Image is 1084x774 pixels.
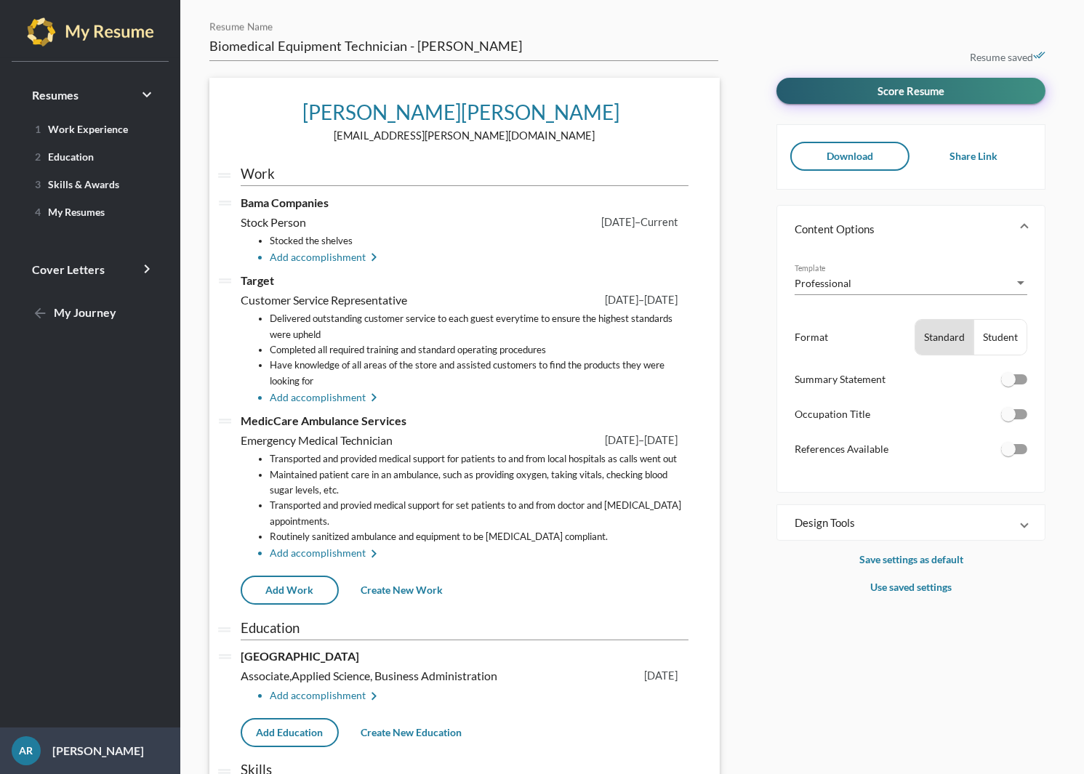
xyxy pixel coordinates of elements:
a: 4My Resumes [17,200,163,223]
mat-icon: arrow_back [32,305,49,323]
button: Share Link [915,142,1032,171]
mat-expansion-panel-header: Design Tools [777,505,1045,540]
li: Maintained patient care in an ambulance, such as providing oxygen, taking vitals, checking blood ... [270,467,688,499]
span: 2 [35,150,41,163]
a: 1Work Experience [17,117,163,140]
span: 1 [35,123,41,135]
mat-expansion-panel-header: Content Options [777,206,1045,252]
span: Stock Person [241,215,310,229]
button: Student [974,320,1027,355]
p: Use saved settings [776,579,1045,596]
span: Add Education [256,726,323,738]
span: Score Resume [878,84,944,97]
mat-icon: keyboard_arrow_right [366,546,383,563]
span: MedicCare Ambulance Services [241,414,406,427]
span: [DATE] [644,434,678,446]
a: 2Education [17,145,163,168]
span: – [635,216,641,228]
span: Emergency Medical Technician [241,433,397,447]
button: Create New Education [349,719,473,746]
span: Associate, [241,669,502,682]
span: 3 [35,178,41,190]
li: Add accomplishment [270,545,688,563]
i: drag_handle [215,166,233,185]
mat-select: Template [795,275,1027,291]
li: Summary Statement [795,371,1027,400]
li: Routinely sanitized ambulance and equipment to be [MEDICAL_DATA] compliant. [270,529,688,544]
span: [PERSON_NAME] [302,100,461,124]
span: [DATE] [601,216,635,228]
span: Create New Work [361,584,443,596]
span: [GEOGRAPHIC_DATA] [241,649,359,663]
i: drag_handle [216,648,234,666]
li: Add accomplishment [270,688,688,705]
a: My Journey [17,296,163,331]
i: drag_handle [216,272,234,290]
span: [DATE] [605,434,638,446]
button: Create New Work [349,577,454,603]
li: Occupation Title [795,406,1027,435]
span: My Journey [32,305,116,319]
i: drag_handle [216,412,234,430]
button: Download [790,142,910,171]
span: Create New Education [361,726,462,738]
li: Completed all required training and standard operating procedures [270,342,688,358]
span: Current [641,216,678,228]
span: Bama Companies [241,195,329,209]
i: keyboard_arrow_right [138,260,156,278]
li: Transported and provied medical support for set patients to and from doctor and [MEDICAL_DATA] ap... [270,498,688,529]
span: Download [827,150,873,162]
mat-icon: keyboard_arrow_right [366,390,383,407]
span: [EMAIL_ADDRESS][PERSON_NAME][DOMAIN_NAME] [334,129,595,142]
span: Add Work [265,584,313,596]
mat-panel-title: Design Tools [795,515,1010,530]
i: drag_handle [215,621,233,639]
mat-panel-title: Content Options [795,222,1010,236]
mat-icon: keyboard_arrow_right [366,688,383,706]
a: 3Skills & Awards [17,172,163,195]
li: References Available [795,440,1027,470]
span: – [638,294,644,306]
button: Add Education [241,718,339,747]
div: AR [12,736,41,765]
span: Applied Science, Business Administration [292,669,497,682]
li: Stocked the shelves [270,233,688,249]
i: done_all [1033,49,1045,62]
span: [DATE] [605,294,638,306]
input: Resume Name [209,37,718,55]
span: – [638,434,644,446]
span: Cover Letters [32,262,105,276]
button: Score Resume [776,78,1045,104]
span: Share Link [949,150,997,162]
img: my-resume-light.png [27,17,154,47]
i: keyboard_arrow_right [138,86,156,103]
span: 4 [35,206,41,218]
div: Content Options [777,252,1045,492]
p: Save settings as default [776,551,1045,568]
span: [DATE] [644,294,678,306]
span: Professional [795,277,851,289]
i: drag_handle [216,194,234,212]
li: Have knowledge of all areas of the store and assisted customers to find the products they were lo... [270,358,688,389]
span: Education [29,150,95,163]
li: Transported and provided medical support for patients to and from local hospitals as calls went out [270,451,688,467]
span: Work Experience [29,123,129,135]
p: [PERSON_NAME] [41,742,144,759]
span: Skills & Awards [29,178,120,190]
span: Resumes [32,88,79,102]
span: My Resumes [29,206,105,218]
span: Customer Service Representative [241,293,411,307]
mat-icon: keyboard_arrow_right [366,249,383,267]
li: Add accomplishment [270,249,688,267]
li: Format [795,319,1027,355]
span: [PERSON_NAME] [461,100,619,124]
li: Delivered outstanding customer service to each guest everytime to ensure the highest standards we... [270,311,688,342]
span: Target [241,273,274,287]
p: Resume saved [776,49,1045,66]
span: [DATE] [644,669,678,682]
li: Add accomplishment [270,390,688,407]
button: Standard [915,320,973,355]
button: Add Work [241,576,339,605]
